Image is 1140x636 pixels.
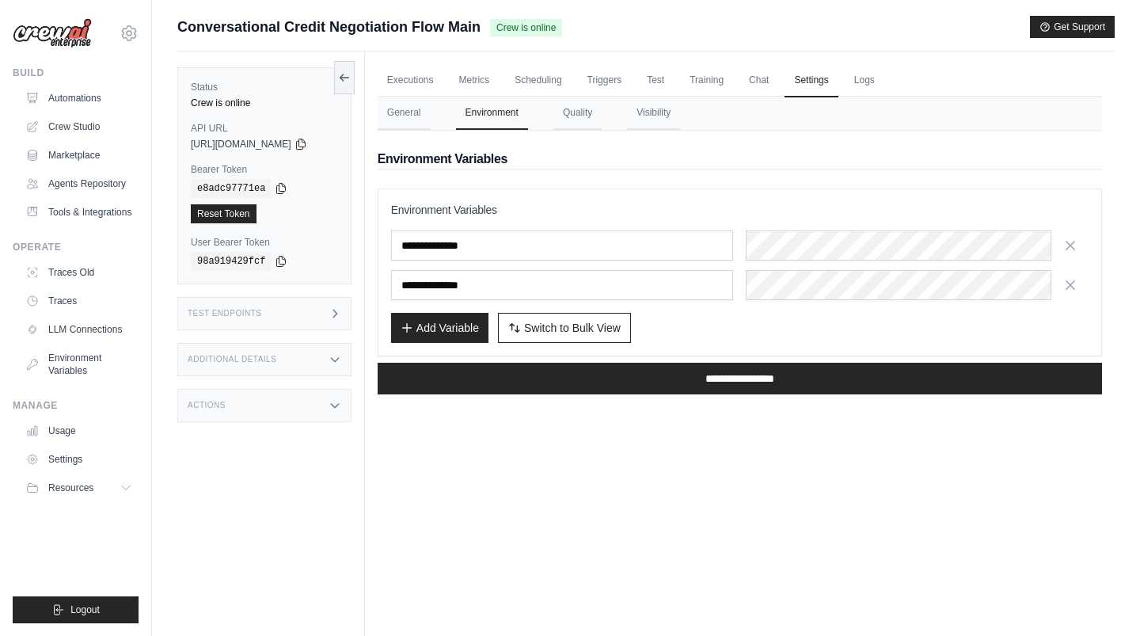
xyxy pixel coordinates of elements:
button: Resources [19,475,139,501]
h3: Actions [188,401,226,410]
h2: Environment Variables [378,150,1102,169]
button: General [378,97,431,130]
div: Operate [13,241,139,253]
button: Logout [13,596,139,623]
a: Tools & Integrations [19,200,139,225]
label: Bearer Token [191,163,338,176]
a: Marketplace [19,143,139,168]
a: Metrics [450,64,500,97]
label: User Bearer Token [191,236,338,249]
a: Traces Old [19,260,139,285]
span: Switch to Bulk View [524,320,621,336]
a: Environment Variables [19,345,139,383]
label: Status [191,81,338,93]
label: API URL [191,122,338,135]
button: Visibility [627,97,680,130]
a: Reset Token [191,204,256,223]
a: Test [637,64,674,97]
button: Quality [553,97,602,130]
a: Automations [19,86,139,111]
button: Add Variable [391,313,488,343]
a: Traces [19,288,139,314]
a: Crew Studio [19,114,139,139]
button: Get Support [1030,16,1115,38]
a: Scheduling [505,64,571,97]
div: Manage [13,399,139,412]
span: Logout [70,604,100,616]
nav: Tabs [378,97,1102,130]
a: Settings [785,64,838,97]
a: Executions [378,64,443,97]
img: Logo [13,18,92,48]
a: Settings [19,447,139,472]
button: Environment [456,97,528,130]
span: Conversational Credit Negotiation Flow Main [177,16,481,38]
span: Resources [48,482,93,494]
code: 98a919429fcf [191,252,272,271]
button: Switch to Bulk View [498,313,631,343]
div: Crew is online [191,97,338,109]
div: Build [13,67,139,79]
a: Usage [19,418,139,444]
a: Agents Repository [19,171,139,196]
a: Triggers [578,64,632,97]
h3: Environment Variables [391,202,1089,218]
h3: Test Endpoints [188,309,262,318]
a: LLM Connections [19,317,139,342]
a: Chat [739,64,778,97]
a: Training [680,64,733,97]
code: e8adc97771ea [191,179,272,198]
a: Logs [845,64,884,97]
span: [URL][DOMAIN_NAME] [191,138,291,150]
h3: Additional Details [188,355,276,364]
span: Crew is online [490,19,562,36]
